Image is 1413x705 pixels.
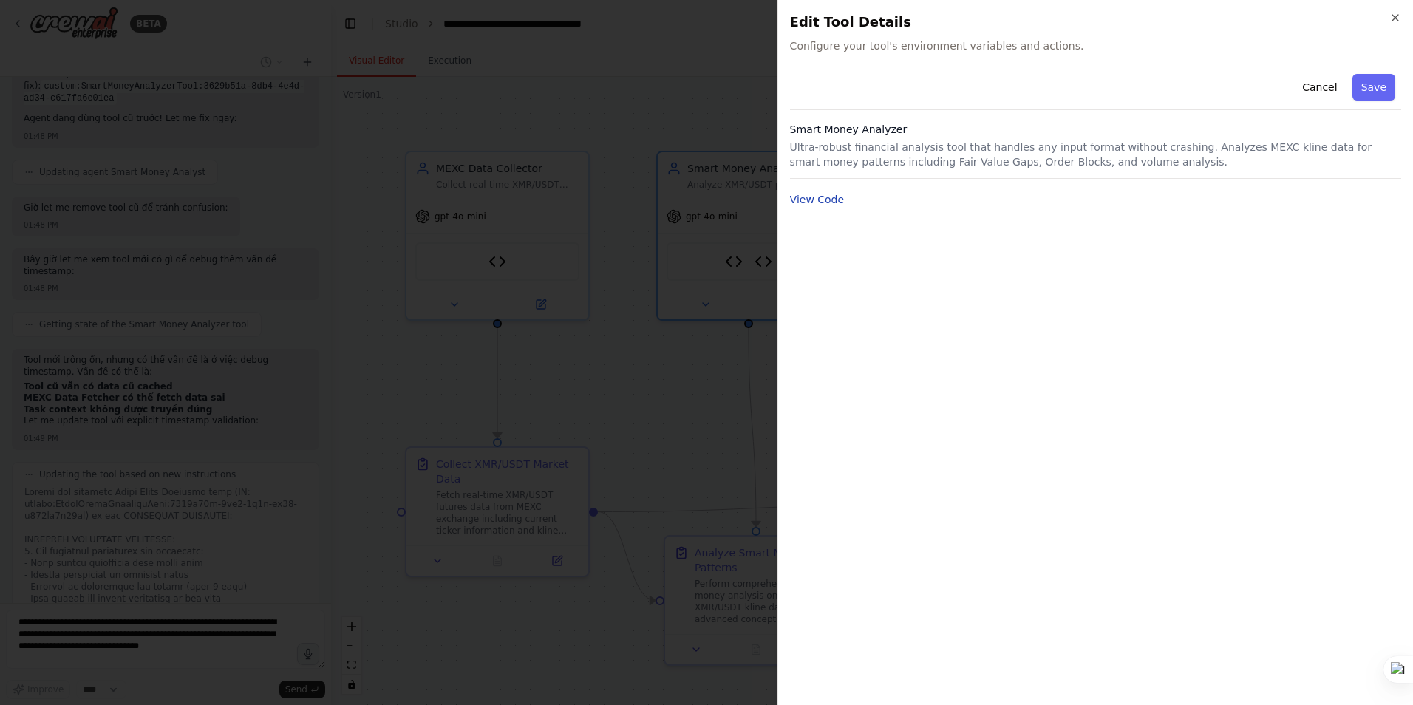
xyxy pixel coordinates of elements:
h3: Smart Money Analyzer [790,122,1401,137]
button: View Code [790,192,845,207]
span: Configure your tool's environment variables and actions. [790,38,1401,53]
button: Cancel [1293,74,1346,101]
button: Save [1352,74,1395,101]
p: Ultra-robust financial analysis tool that handles any input format without crashing. Analyzes MEX... [790,140,1401,169]
h2: Edit Tool Details [790,12,1401,33]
